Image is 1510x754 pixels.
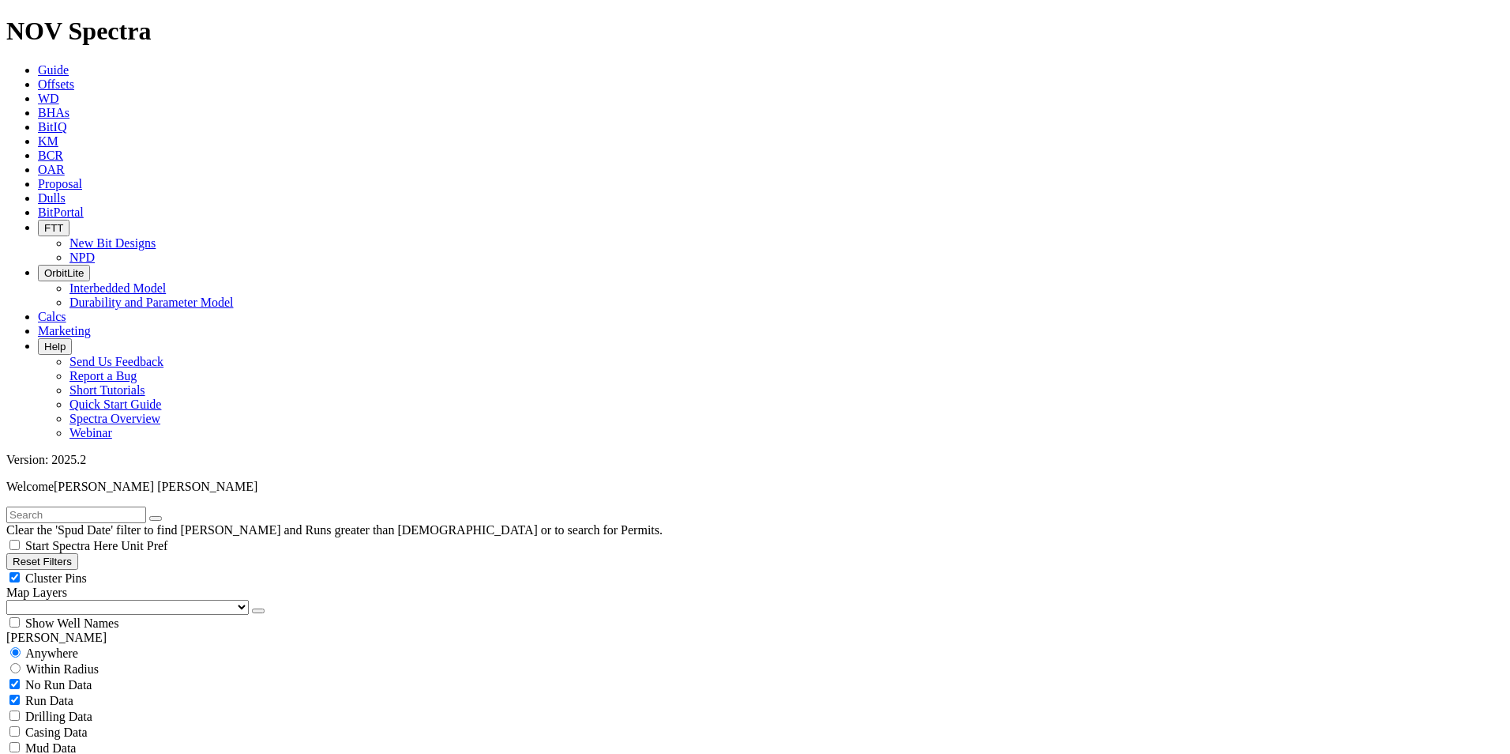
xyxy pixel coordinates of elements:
a: Marketing [38,324,91,337]
div: Version: 2025.2 [6,453,1504,467]
a: Calcs [38,310,66,323]
a: BitPortal [38,205,84,219]
a: Offsets [38,77,74,91]
button: Help [38,338,72,355]
span: Anywhere [25,647,78,660]
button: OrbitLite [38,265,90,281]
a: WD [38,92,59,105]
a: BCR [38,149,63,162]
span: No Run Data [25,678,92,692]
a: Dulls [38,191,66,205]
p: Welcome [6,480,1504,494]
span: Show Well Names [25,616,118,630]
span: [PERSON_NAME] [PERSON_NAME] [54,480,257,493]
a: Webinar [69,426,112,439]
span: OrbitLite [44,267,84,279]
span: Casing Data [25,726,88,739]
a: Durability and Parameter Model [69,296,234,309]
span: Start Spectra Here [25,539,118,552]
span: Unit Pref [121,539,167,552]
a: Quick Start Guide [69,398,161,411]
a: Report a Bug [69,369,137,383]
input: Start Spectra Here [9,540,20,550]
span: Help [44,341,66,352]
span: Drilling Data [25,710,92,723]
h1: NOV Spectra [6,17,1504,46]
span: Map Layers [6,586,67,599]
span: Within Radius [26,662,99,676]
span: Run Data [25,694,73,707]
a: BHAs [38,106,69,119]
a: KM [38,134,58,148]
a: New Bit Designs [69,236,156,250]
a: OAR [38,163,65,176]
span: FTT [44,222,63,234]
span: Clear the 'Spud Date' filter to find [PERSON_NAME] and Runs greater than [DEMOGRAPHIC_DATA] or to... [6,523,663,537]
a: BitIQ [38,120,66,134]
span: Cluster Pins [25,571,87,585]
button: FTT [38,220,69,236]
div: [PERSON_NAME] [6,631,1504,645]
button: Reset Filters [6,553,78,570]
a: Proposal [38,177,82,190]
input: Search [6,507,146,523]
a: NPD [69,251,95,264]
a: Spectra Overview [69,412,160,425]
a: Guide [38,63,69,77]
a: Send Us Feedback [69,355,163,368]
a: Interbedded Model [69,281,166,295]
a: Short Tutorials [69,383,145,397]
